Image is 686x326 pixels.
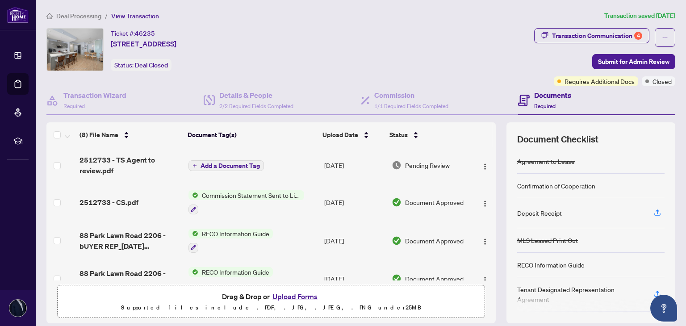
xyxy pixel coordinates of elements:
img: Status Icon [188,229,198,238]
div: 4 [634,32,642,40]
span: 1/1 Required Fields Completed [374,103,448,109]
td: [DATE] [321,147,388,183]
span: Status [389,130,408,140]
img: Document Status [392,197,402,207]
li: / [105,11,108,21]
td: [DATE] [321,183,388,222]
div: RECO Information Guide [517,260,585,270]
span: 2/2 Required Fields Completed [219,103,293,109]
span: ellipsis [662,34,668,41]
span: 2512733 - CS.pdf [79,197,138,208]
img: Logo [481,200,489,207]
img: logo [7,7,29,23]
span: RECO Information Guide [198,229,273,238]
h4: Details & People [219,90,293,100]
button: Status IconRECO Information Guide [188,267,273,291]
th: Upload Date [319,122,385,147]
th: (8) File Name [76,122,184,147]
div: Tenant Designated Representation Agreement [517,284,643,304]
span: (8) File Name [79,130,118,140]
button: Add a Document Tag [188,160,264,171]
button: Transaction Communication4 [534,28,649,43]
div: Agreement to Lease [517,156,575,166]
td: [DATE] [321,260,388,298]
span: 88 Park Lawn Road 2206 - bUYER REP_[DATE] 12_41_23.pdf [79,268,181,289]
span: Submit for Admin Review [598,54,669,69]
span: Required [534,103,556,109]
h4: Commission [374,90,448,100]
button: Logo [478,272,492,286]
button: Logo [478,158,492,172]
span: Document Approved [405,197,464,207]
h4: Transaction Wizard [63,90,126,100]
div: Confirmation of Cooperation [517,181,595,191]
button: Add a Document Tag [188,160,264,171]
img: Profile Icon [9,300,26,317]
span: Document Approved [405,274,464,284]
img: Status Icon [188,190,198,200]
div: MLS Leased Print Out [517,235,578,245]
span: home [46,13,53,19]
article: Transaction saved [DATE] [604,11,675,21]
th: Document Tag(s) [184,122,319,147]
span: plus [192,163,197,168]
span: Drag & Drop orUpload FormsSupported files include .PDF, .JPG, .JPEG, .PNG under25MB [58,285,485,318]
span: Pending Review [405,160,450,170]
div: Ticket #: [111,28,155,38]
img: Document Status [392,236,402,246]
button: Status IconCommission Statement Sent to Listing Brokerage [188,190,304,214]
button: Open asap [650,295,677,322]
button: Submit for Admin Review [592,54,675,69]
span: [STREET_ADDRESS] [111,38,176,49]
span: Closed [653,76,672,86]
span: 88 Park Lawn Road 2206 - bUYER REP_[DATE] 12_41_23.pdf [79,230,181,251]
span: 46235 [135,29,155,38]
button: Logo [478,195,492,209]
span: Requires Additional Docs [565,76,635,86]
span: Commission Statement Sent to Listing Brokerage [198,190,304,200]
span: Upload Date [322,130,358,140]
span: Document Approved [405,236,464,246]
img: Logo [481,276,489,284]
button: Upload Forms [270,291,320,302]
div: Deposit Receipt [517,208,562,218]
button: Logo [478,234,492,248]
p: Supported files include .PDF, .JPG, .JPEG, .PNG under 25 MB [63,302,479,313]
span: Document Checklist [517,133,598,146]
img: IMG-W12222584_1.jpg [47,29,103,71]
span: Add a Document Tag [201,163,260,169]
span: Drag & Drop or [222,291,320,302]
span: Required [63,103,85,109]
img: Logo [481,163,489,170]
span: Deal Closed [135,61,168,69]
img: Document Status [392,274,402,284]
span: Deal Processing [56,12,101,20]
button: Status IconRECO Information Guide [188,229,273,253]
th: Status [386,122,469,147]
div: Status: [111,59,171,71]
h4: Documents [534,90,571,100]
img: Status Icon [188,267,198,277]
span: View Transaction [111,12,159,20]
img: Document Status [392,160,402,170]
span: 2512733 - TS Agent to review.pdf [79,155,181,176]
div: Transaction Communication [552,29,642,43]
img: Logo [481,238,489,245]
td: [DATE] [321,222,388,260]
span: RECO Information Guide [198,267,273,277]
